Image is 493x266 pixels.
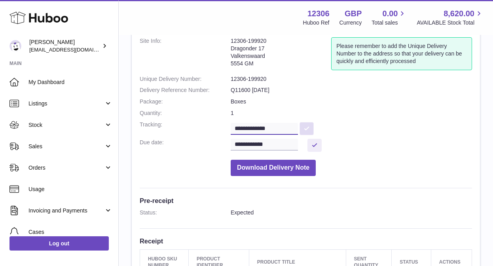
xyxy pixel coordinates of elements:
[28,164,104,172] span: Orders
[140,121,231,135] dt: Tracking:
[231,209,472,216] dd: Expected
[28,207,104,214] span: Invoicing and Payments
[29,38,100,54] div: [PERSON_NAME]
[303,19,330,27] div: Huboo Ref
[345,8,362,19] strong: GBP
[231,109,472,117] dd: 1
[372,19,407,27] span: Total sales
[28,228,112,236] span: Cases
[28,186,112,193] span: Usage
[339,19,362,27] div: Currency
[140,98,231,105] dt: Package:
[28,100,104,107] span: Listings
[417,19,484,27] span: AVAILABLE Stock Total
[140,196,472,205] h3: Pre-receipt
[9,40,21,52] img: hello@otect.co
[29,46,116,53] span: [EMAIL_ADDRESS][DOMAIN_NAME]
[372,8,407,27] a: 0.00 Total sales
[140,209,231,216] dt: Status:
[140,75,231,83] dt: Unique Delivery Number:
[417,8,484,27] a: 8,620.00 AVAILABLE Stock Total
[331,37,472,70] div: Please remember to add the Unique Delivery Number to the address so that your delivery can be qui...
[140,139,231,152] dt: Due date:
[307,8,330,19] strong: 12306
[231,98,472,105] dd: Boxes
[383,8,398,19] span: 0.00
[231,37,331,71] address: 12306-199920 Dragonder 17 Valkenswaard 5554 GM
[444,8,474,19] span: 8,620.00
[140,86,231,94] dt: Delivery Reference Number:
[28,121,104,129] span: Stock
[140,237,472,245] h3: Receipt
[9,236,109,251] a: Log out
[140,37,231,71] dt: Site Info:
[140,109,231,117] dt: Quantity:
[28,78,112,86] span: My Dashboard
[231,75,472,83] dd: 12306-199920
[231,160,316,176] button: Download Delivery Note
[231,86,472,94] dd: Q11600 [DATE]
[28,143,104,150] span: Sales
